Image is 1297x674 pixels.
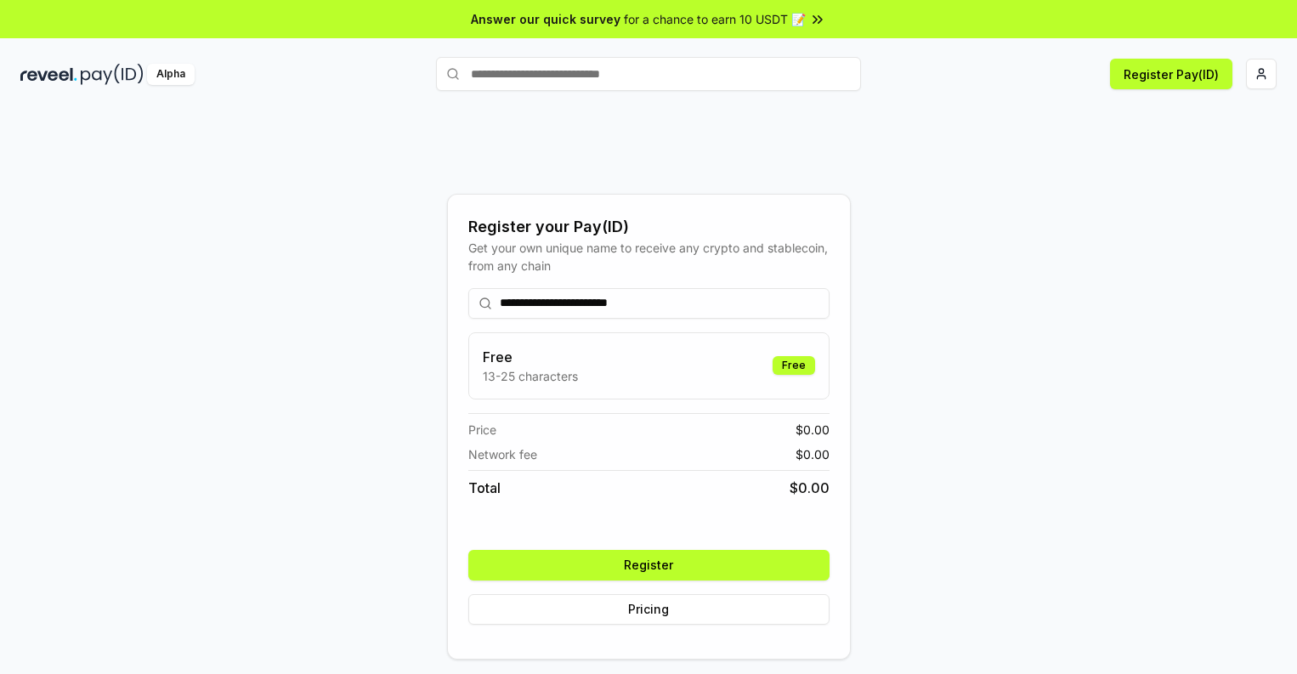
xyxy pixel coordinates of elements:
[773,356,815,375] div: Free
[483,347,578,367] h3: Free
[468,594,830,625] button: Pricing
[483,367,578,385] p: 13-25 characters
[468,421,496,439] span: Price
[81,64,144,85] img: pay_id
[796,421,830,439] span: $ 0.00
[468,445,537,463] span: Network fee
[468,550,830,581] button: Register
[471,10,620,28] span: Answer our quick survey
[624,10,806,28] span: for a chance to earn 10 USDT 📝
[468,239,830,275] div: Get your own unique name to receive any crypto and stablecoin, from any chain
[1110,59,1232,89] button: Register Pay(ID)
[147,64,195,85] div: Alpha
[468,215,830,239] div: Register your Pay(ID)
[790,478,830,498] span: $ 0.00
[20,64,77,85] img: reveel_dark
[796,445,830,463] span: $ 0.00
[468,478,501,498] span: Total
